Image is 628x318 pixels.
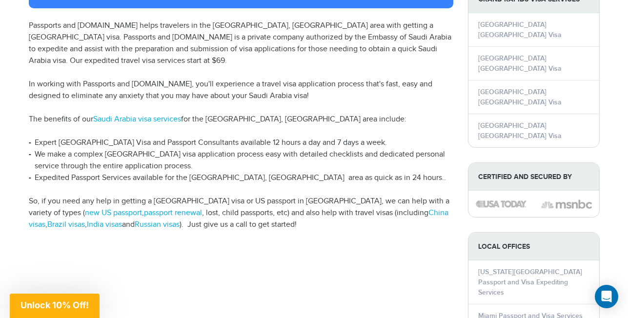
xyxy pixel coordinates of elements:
a: [GEOGRAPHIC_DATA] [GEOGRAPHIC_DATA] Visa [478,121,562,140]
a: Russian visas [135,220,180,229]
a: [GEOGRAPHIC_DATA] [GEOGRAPHIC_DATA] Visa [478,54,562,73]
span: Unlock 10% Off! [20,300,89,310]
p: Passports and [DOMAIN_NAME] helps travelers in the [GEOGRAPHIC_DATA], [GEOGRAPHIC_DATA] area with... [29,20,453,67]
strong: LOCAL OFFICES [468,233,599,260]
li: We make a complex [GEOGRAPHIC_DATA] visa application process easy with detailed checklists and de... [29,149,453,172]
a: China visas [29,208,448,229]
li: Expert [GEOGRAPHIC_DATA] Visa and Passport Consultants available 12 hours a day and 7 days a week. [29,137,453,149]
p: So, if you need any help in getting a [GEOGRAPHIC_DATA] visa or US passport in [GEOGRAPHIC_DATA],... [29,196,453,231]
a: Saudi Arabia visa services [93,115,181,124]
li: Expedited Passport Services available for the [GEOGRAPHIC_DATA], [GEOGRAPHIC_DATA] area as quick ... [29,172,453,184]
img: image description [541,199,592,210]
a: India visas [87,220,122,229]
a: Brazil visas [47,220,85,229]
a: [US_STATE][GEOGRAPHIC_DATA] Passport and Visa Expediting Services [478,268,582,297]
p: In working with Passports and [DOMAIN_NAME], you'll experience a travel visa application process ... [29,79,453,102]
div: Open Intercom Messenger [595,285,618,308]
a: new US passport [85,208,142,218]
a: [GEOGRAPHIC_DATA] [GEOGRAPHIC_DATA] Visa [478,20,562,39]
p: The benefits of our for the [GEOGRAPHIC_DATA], [GEOGRAPHIC_DATA] area include: [29,114,453,125]
a: passport renewal [144,208,202,218]
strong: Certified and Secured by [468,163,599,191]
img: image description [476,200,527,207]
a: [GEOGRAPHIC_DATA] [GEOGRAPHIC_DATA] Visa [478,88,562,106]
div: Unlock 10% Off! [10,294,100,318]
